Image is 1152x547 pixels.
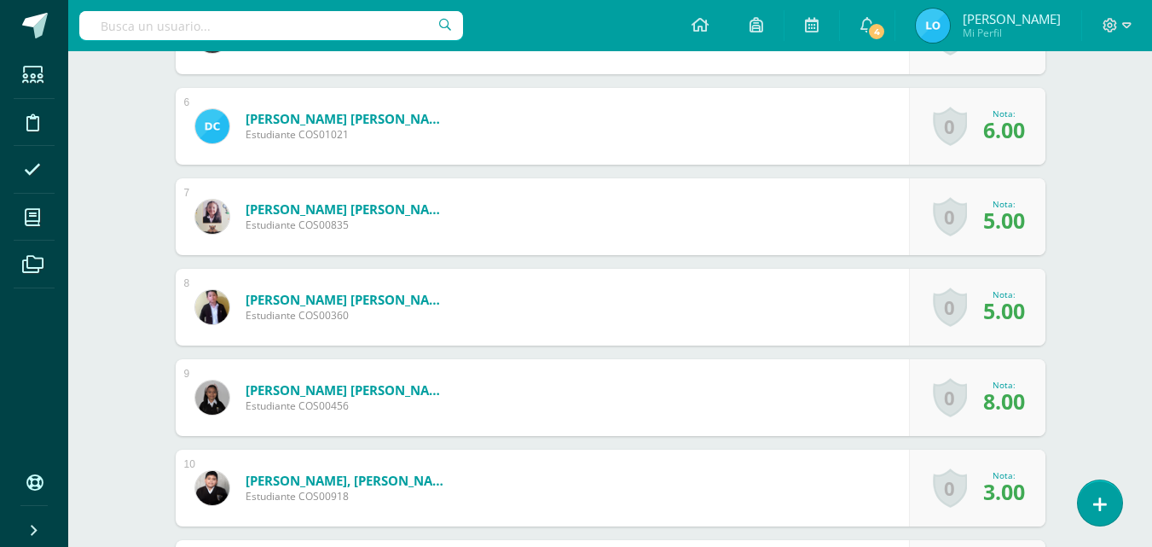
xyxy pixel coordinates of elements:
div: Nota: [983,379,1025,391]
a: 0 [933,288,967,327]
a: 0 [933,107,967,146]
a: 0 [933,378,967,417]
a: [PERSON_NAME] [PERSON_NAME] [246,201,450,218]
span: Estudiante COS00456 [246,399,450,413]
a: [PERSON_NAME] [PERSON_NAME] [246,381,450,399]
img: 06c843b541221984c6119e2addf5fdcd.png [195,109,229,143]
img: 6aab06116f5bad10b2135ece04e337c5.png [195,381,229,415]
a: [PERSON_NAME], [PERSON_NAME] [246,472,450,489]
a: [PERSON_NAME] [PERSON_NAME] [246,110,450,127]
div: Nota: [983,108,1025,119]
img: 7e3cb9490e062d9eec302ef3ab736258.png [195,471,229,505]
span: Estudiante COS00360 [246,308,450,323]
span: Estudiante COS01021 [246,127,450,142]
span: 5.00 [983,296,1025,325]
input: Busca un usuario... [79,11,463,40]
span: 8.00 [983,387,1025,416]
span: Mi Perfil [963,26,1061,40]
a: [PERSON_NAME] [PERSON_NAME] [246,291,450,308]
span: 5.00 [983,206,1025,235]
span: Estudiante COS00918 [246,489,450,503]
img: 6efbc8c85a23c911e27bd2d44fc6811b.png [195,290,229,324]
div: Nota: [983,469,1025,481]
span: 3.00 [983,477,1025,506]
span: Estudiante COS00835 [246,218,450,232]
a: 0 [933,468,967,508]
div: Nota: [983,288,1025,300]
img: fa05f3bfceedb79fb262862d45adcdb1.png [916,9,950,43]
a: 0 [933,197,967,236]
div: Nota: [983,198,1025,210]
span: 4 [867,22,886,41]
span: [PERSON_NAME] [963,10,1061,27]
img: c0a4bb422ec4bcf880931afb2938c18c.png [195,200,229,234]
span: 6.00 [983,115,1025,144]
